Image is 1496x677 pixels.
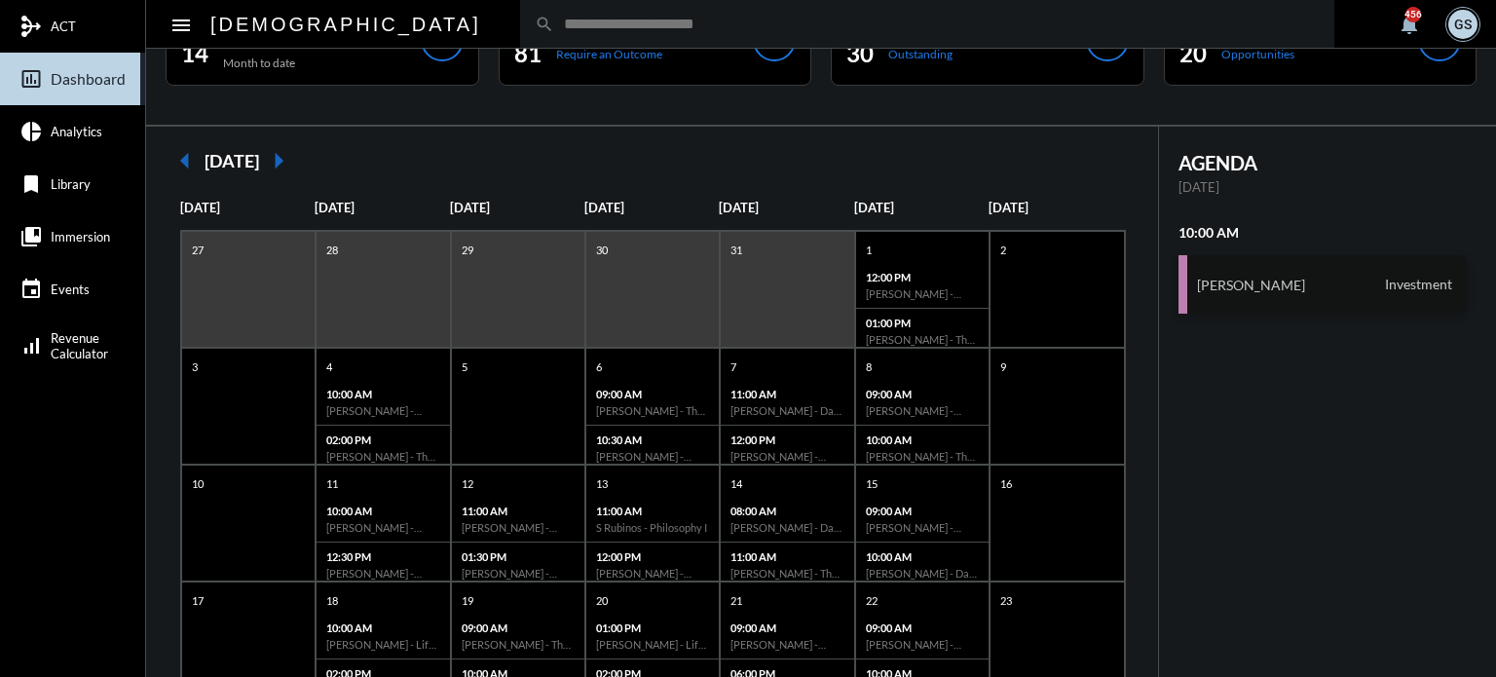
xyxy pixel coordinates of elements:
[730,521,843,534] h6: [PERSON_NAME] - Data Capturing
[584,200,719,215] p: [DATE]
[846,38,874,69] h2: 30
[995,242,1011,258] p: 2
[315,200,449,215] p: [DATE]
[457,242,478,258] p: 29
[326,505,439,517] p: 10:00 AM
[223,56,295,70] p: Month to date
[166,141,205,180] mat-icon: arrow_left
[326,638,439,651] h6: [PERSON_NAME] - Life With [PERSON_NAME]
[321,475,343,492] p: 11
[326,404,439,417] h6: [PERSON_NAME] - Verification
[326,550,439,563] p: 12:30 PM
[19,278,43,301] mat-icon: event
[730,450,843,463] h6: [PERSON_NAME] - Investment
[321,242,343,258] p: 28
[591,592,613,609] p: 20
[1178,179,1468,195] p: [DATE]
[205,150,259,171] h2: [DATE]
[187,475,208,492] p: 10
[730,638,843,651] h6: [PERSON_NAME] - Action
[321,358,337,375] p: 4
[450,200,584,215] p: [DATE]
[51,19,76,34] span: ACT
[51,229,110,244] span: Immersion
[866,505,979,517] p: 09:00 AM
[596,550,709,563] p: 12:00 PM
[866,567,979,580] h6: [PERSON_NAME] - Data Capturing
[866,317,979,329] p: 01:00 PM
[326,621,439,634] p: 10:00 AM
[457,475,478,492] p: 12
[591,475,613,492] p: 13
[462,521,575,534] h6: [PERSON_NAME] - Philosophy I
[1398,13,1421,36] mat-icon: notifications
[591,358,607,375] p: 6
[1221,47,1294,61] p: Opportunities
[326,521,439,534] h6: [PERSON_NAME] - Review
[596,638,709,651] h6: [PERSON_NAME] - Life With [PERSON_NAME]
[989,200,1123,215] p: [DATE]
[19,67,43,91] mat-icon: insert_chart_outlined
[462,505,575,517] p: 11:00 AM
[596,621,709,634] p: 01:00 PM
[591,242,613,258] p: 30
[596,433,709,446] p: 10:30 AM
[866,287,979,300] h6: [PERSON_NAME] - Action
[719,200,853,215] p: [DATE]
[866,404,979,417] h6: [PERSON_NAME] - [PERSON_NAME] - Data Capturing
[51,124,102,139] span: Analytics
[888,47,953,61] p: Outstanding
[730,550,843,563] p: 11:00 AM
[1380,276,1457,293] span: Investment
[866,333,979,346] h6: [PERSON_NAME] - The Philosophy
[1448,10,1477,39] div: GS
[169,14,193,37] mat-icon: Side nav toggle icon
[861,242,877,258] p: 1
[730,621,843,634] p: 09:00 AM
[187,242,208,258] p: 27
[51,70,126,88] span: Dashboard
[181,38,208,69] h2: 14
[596,388,709,400] p: 09:00 AM
[462,638,575,651] h6: [PERSON_NAME] - The Philosophy
[259,141,298,180] mat-icon: arrow_right
[866,550,979,563] p: 10:00 AM
[556,47,662,61] p: Require an Outcome
[995,592,1017,609] p: 23
[866,271,979,283] p: 12:00 PM
[995,475,1017,492] p: 16
[854,200,989,215] p: [DATE]
[730,433,843,446] p: 12:00 PM
[726,358,741,375] p: 7
[866,388,979,400] p: 09:00 AM
[596,505,709,517] p: 11:00 AM
[457,592,478,609] p: 19
[321,592,343,609] p: 18
[730,505,843,517] p: 08:00 AM
[726,592,747,609] p: 21
[596,567,709,580] h6: [PERSON_NAME] - Action
[514,38,542,69] h2: 81
[180,200,315,215] p: [DATE]
[326,567,439,580] h6: [PERSON_NAME] - Retirement Doctrine I
[861,475,882,492] p: 15
[866,521,979,534] h6: [PERSON_NAME] - [PERSON_NAME] - Data Capturing
[19,15,43,38] mat-icon: mediation
[596,521,709,534] h6: S Rubinos - Philosophy I
[535,15,554,34] mat-icon: search
[51,176,91,192] span: Library
[1197,277,1305,293] h3: [PERSON_NAME]
[19,120,43,143] mat-icon: pie_chart
[866,638,979,651] h6: [PERSON_NAME] - [PERSON_NAME] - Action
[51,330,108,361] span: Revenue Calculator
[730,404,843,417] h6: [PERSON_NAME] - Data Capturing
[162,5,201,44] button: Toggle sidenav
[19,334,43,357] mat-icon: signal_cellular_alt
[462,550,575,563] p: 01:30 PM
[462,567,575,580] h6: [PERSON_NAME] - Philosophy I
[1178,224,1468,241] h2: 10:00 AM
[19,225,43,248] mat-icon: collections_bookmark
[187,592,208,609] p: 17
[866,450,979,463] h6: [PERSON_NAME] - The Philosophy
[326,450,439,463] h6: [PERSON_NAME] - The Philosophy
